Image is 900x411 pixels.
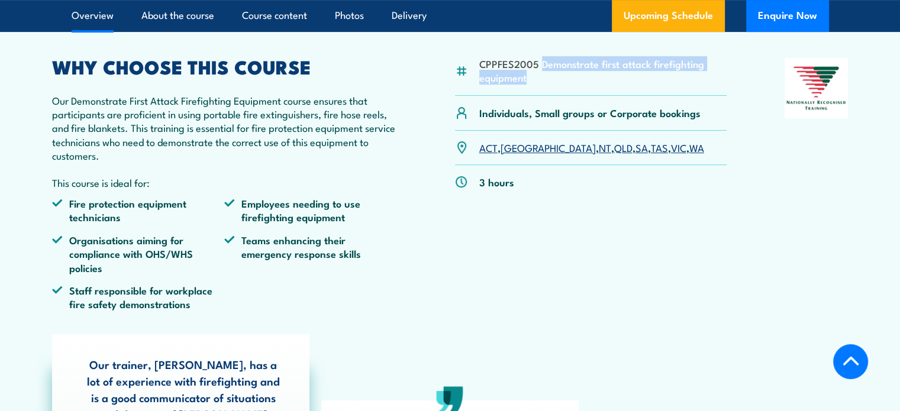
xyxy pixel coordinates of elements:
[599,140,611,154] a: NT
[479,141,704,154] p: , , , , , , ,
[479,175,514,189] p: 3 hours
[501,140,596,154] a: [GEOGRAPHIC_DATA]
[785,58,849,118] img: Nationally Recognised Training logo.
[52,176,398,189] p: This course is ideal for:
[479,57,727,85] li: CPPFES2005 Demonstrate first attack firefighting equipment
[614,140,633,154] a: QLD
[479,106,701,119] p: Individuals, Small groups or Corporate bookings
[479,140,498,154] a: ACT
[52,58,398,75] h2: WHY CHOOSE THIS COURSE
[671,140,686,154] a: VIC
[52,233,225,274] li: Organisations aiming for compliance with OHS/WHS policies
[52,93,398,163] p: Our Demonstrate First Attack Firefighting Equipment course ensures that participants are proficie...
[651,140,668,154] a: TAS
[636,140,648,154] a: SA
[52,283,225,311] li: Staff responsible for workplace fire safety demonstrations
[224,196,397,224] li: Employees needing to use firefighting equipment
[224,233,397,274] li: Teams enhancing their emergency response skills
[52,196,225,224] li: Fire protection equipment technicians
[689,140,704,154] a: WA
